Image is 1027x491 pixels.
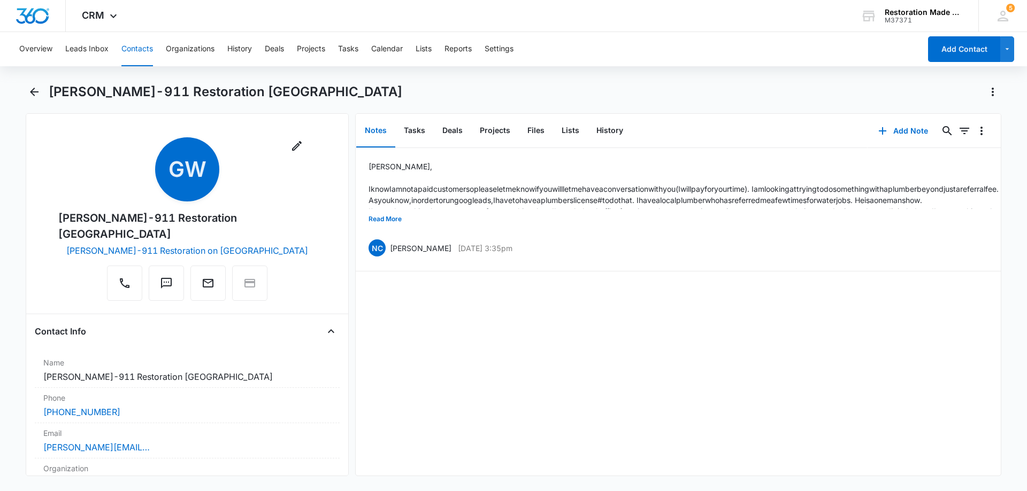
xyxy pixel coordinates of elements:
button: Projects [297,32,325,66]
p: [DATE] 3:35pm [458,243,512,254]
button: Close [323,323,340,340]
button: Add Contact [928,36,1000,62]
label: Email [43,427,331,439]
button: Call [107,266,142,301]
button: Overflow Menu [973,122,990,139]
div: [PERSON_NAME]-911 Restoration [GEOGRAPHIC_DATA] [58,210,316,242]
button: Settings [485,32,513,66]
a: [PERSON_NAME]-911 Restoration on [GEOGRAPHIC_DATA] [66,245,308,256]
label: Phone [43,392,331,403]
button: Projects [471,114,519,147]
button: Files [519,114,553,147]
dd: [PERSON_NAME]-911 Restoration [GEOGRAPHIC_DATA] [43,370,331,383]
button: Search... [939,122,956,139]
button: Notes [356,114,395,147]
button: History [588,114,632,147]
div: account name [885,8,963,17]
div: account id [885,17,963,24]
p: [PERSON_NAME] [390,243,451,254]
span: 5 [1006,4,1015,12]
button: Tasks [395,114,434,147]
h4: Contact Info [35,325,86,338]
button: History [227,32,252,66]
div: Name[PERSON_NAME]-911 Restoration [GEOGRAPHIC_DATA] [35,353,340,388]
button: Calendar [371,32,403,66]
a: Email [190,282,226,291]
button: Organizations [166,32,214,66]
label: Name [43,357,331,368]
span: GW [155,137,219,201]
button: Leads Inbox [65,32,109,66]
button: Deals [434,114,471,147]
button: Reports [444,32,472,66]
label: Organization [43,463,331,474]
button: Text [149,266,184,301]
span: NC [369,239,386,256]
button: Actions [984,83,1001,100]
button: Overview [19,32,52,66]
span: CRM [82,10,104,21]
button: Filters [956,122,973,139]
div: Email[PERSON_NAME][EMAIL_ADDRESS][DOMAIN_NAME] [35,423,340,458]
a: [PERSON_NAME][EMAIL_ADDRESS][DOMAIN_NAME] [43,441,150,454]
a: Call [107,282,142,291]
button: Add Note [868,118,939,144]
button: Back [26,83,42,100]
a: Text [149,282,184,291]
div: Phone[PHONE_NUMBER] [35,388,340,423]
a: [PHONE_NUMBER] [43,406,120,418]
button: Lists [416,32,432,66]
button: Deals [265,32,284,66]
button: Contacts [121,32,153,66]
button: Email [190,266,226,301]
button: Read More [369,209,402,229]
h1: [PERSON_NAME]-911 Restoration [GEOGRAPHIC_DATA] [49,84,402,100]
button: Lists [553,114,588,147]
div: notifications count [1006,4,1015,12]
button: Tasks [338,32,358,66]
